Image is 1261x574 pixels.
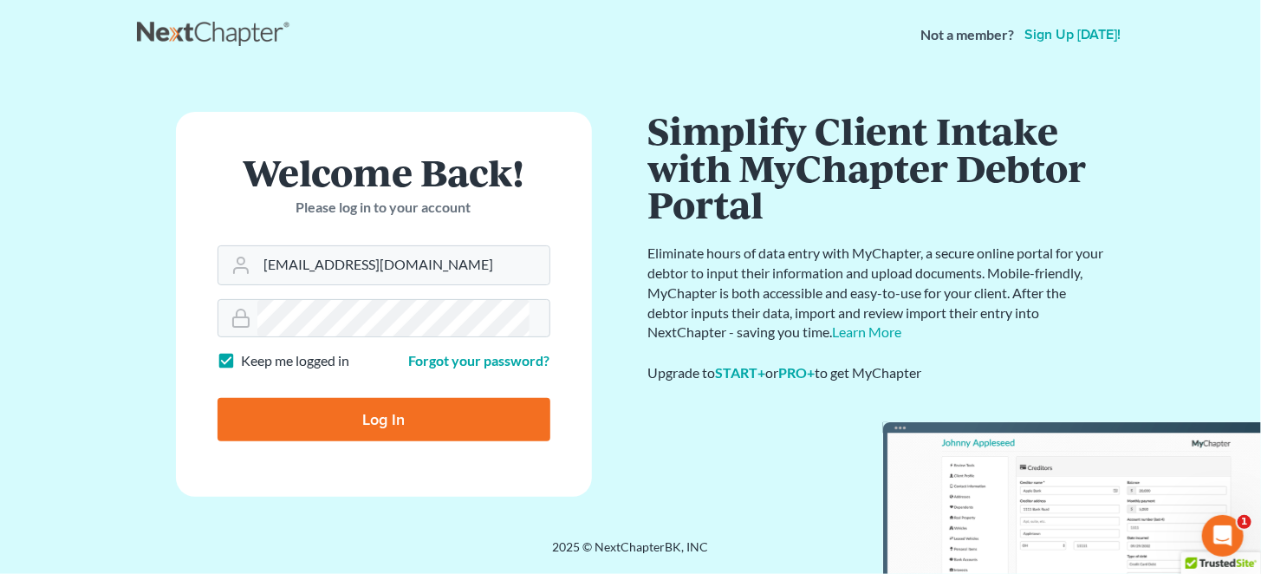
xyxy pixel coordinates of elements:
a: Sign up [DATE]! [1022,28,1125,42]
input: Email Address [257,246,549,284]
a: Forgot your password? [409,352,550,369]
div: 2025 © NextChapterBK, INC [137,538,1125,570]
h1: Welcome Back! [218,153,550,191]
p: Please log in to your account [218,198,550,218]
iframe: Intercom live chat [1202,515,1244,557]
p: Eliminate hours of data entry with MyChapter, a secure online portal for your debtor to input the... [648,244,1108,342]
label: Keep me logged in [242,351,350,371]
h1: Simplify Client Intake with MyChapter Debtor Portal [648,112,1108,223]
span: 1 [1238,515,1251,529]
a: PRO+ [779,364,816,381]
a: Learn More [833,323,902,340]
input: Log In [218,398,550,441]
a: START+ [716,364,766,381]
div: Upgrade to or to get MyChapter [648,363,1108,383]
strong: Not a member? [921,25,1015,45]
